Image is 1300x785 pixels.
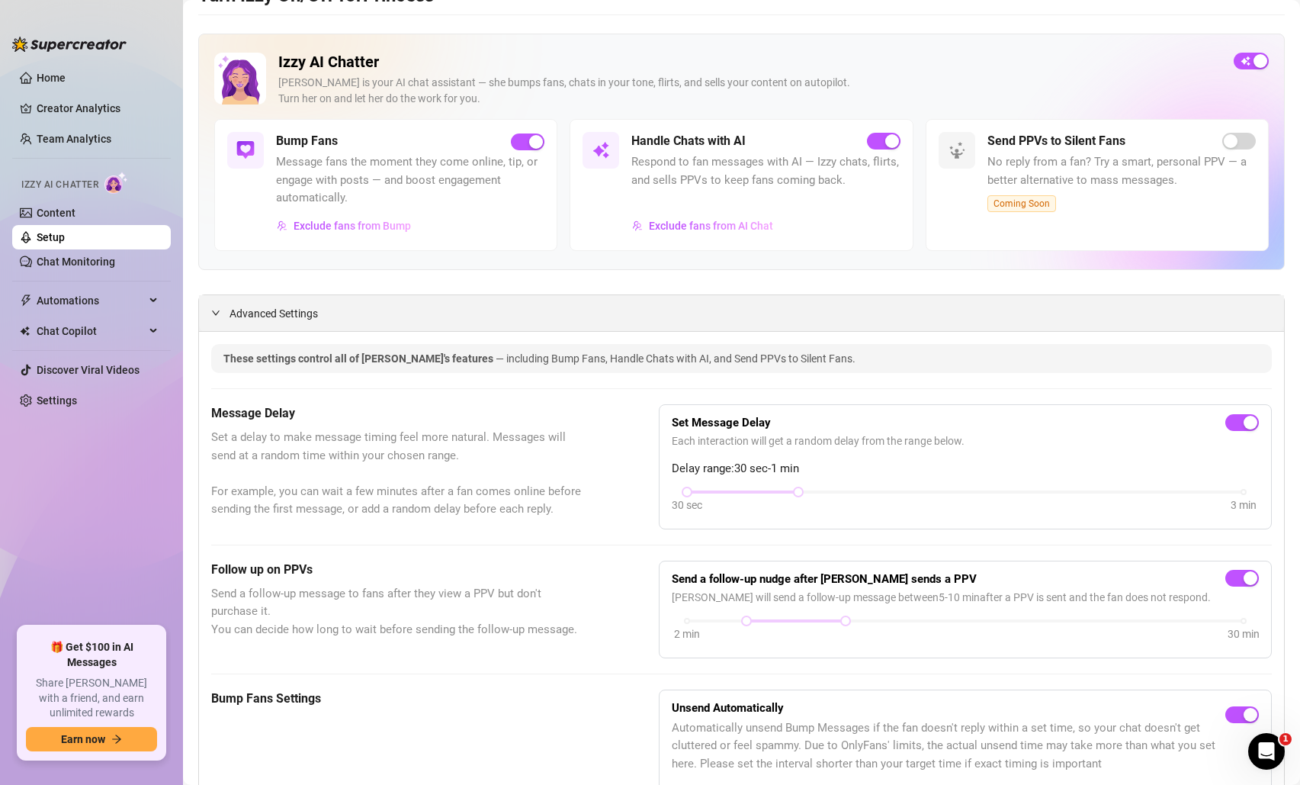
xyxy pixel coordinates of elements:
h5: Send PPVs to Silent Fans [987,132,1125,150]
span: 🎁 Get $100 in AI Messages [26,640,157,670]
h5: Handle Chats with AI [631,132,746,150]
span: expanded [211,308,220,317]
div: 3 min [1231,497,1257,513]
span: Exclude fans from Bump [294,220,411,232]
span: thunderbolt [20,294,32,307]
span: 1 [1279,733,1292,745]
a: Team Analytics [37,133,111,145]
span: Advanced Settings [230,305,318,322]
span: [PERSON_NAME] will send a follow-up message between 5 - 10 min after a PPV is sent and the fan do... [672,589,1259,606]
img: svg%3e [236,141,255,159]
div: 30 sec [672,497,702,513]
button: Earn nowarrow-right [26,727,157,751]
div: 30 min [1228,626,1260,642]
a: Content [37,207,75,219]
h5: Bump Fans [276,132,338,150]
span: Automations [37,288,145,313]
img: svg%3e [592,141,610,159]
span: These settings control all of [PERSON_NAME]'s features [223,352,496,365]
img: svg%3e [277,220,287,231]
span: Izzy AI Chatter [21,178,98,192]
span: No reply from a fan? Try a smart, personal PPV — a better alternative to mass messages. [987,153,1256,189]
div: expanded [211,304,230,321]
strong: Unsend Automatically [672,701,784,715]
button: Exclude fans from Bump [276,214,412,238]
img: logo-BBDzfeDw.svg [12,37,127,52]
a: Discover Viral Videos [37,364,140,376]
a: Setup [37,231,65,243]
iframe: Intercom live chat [1248,733,1285,770]
h2: Izzy AI Chatter [278,53,1221,72]
a: Home [37,72,66,84]
span: Set a delay to make message timing feel more natural. Messages will send at a random time within ... [211,429,583,519]
span: — including Bump Fans, Handle Chats with AI, and Send PPVs to Silent Fans. [496,352,855,365]
span: Each interaction will get a random delay from the range below. [672,433,1259,449]
span: Exclude fans from AI Chat [649,220,773,232]
h5: Follow up on PPVs [211,561,583,579]
img: svg%3e [948,141,966,159]
span: arrow-right [111,734,122,745]
span: Message fans the moment they come online, tip, or engage with posts — and boost engagement automa... [276,153,544,208]
span: Coming Soon [987,195,1056,212]
span: Share [PERSON_NAME] with a friend, and earn unlimited rewards [26,676,157,721]
h5: Message Delay [211,404,583,423]
span: Chat Copilot [37,319,145,343]
a: Creator Analytics [37,96,159,121]
a: Settings [37,394,77,407]
img: Izzy AI Chatter [214,53,266,105]
span: Send a follow-up message to fans after they view a PPV but don't purchase it. You can decide how ... [211,585,583,639]
span: Automatically unsend Bump Messages if the fan doesn't reply within a set time, so your chat doesn... [672,719,1225,774]
span: Earn now [61,733,105,745]
span: Delay range: 30 sec - 1 min [672,460,1259,478]
span: Respond to fan messages with AI — Izzy chats, flirts, and sells PPVs to keep fans coming back. [631,153,900,189]
strong: Send a follow-up nudge after [PERSON_NAME] sends a PPV [672,572,977,586]
button: Exclude fans from AI Chat [631,214,774,238]
a: Chat Monitoring [37,256,115,268]
h5: Bump Fans Settings [211,690,583,708]
div: 2 min [674,626,700,642]
img: svg%3e [632,220,643,231]
img: AI Chatter [104,172,128,194]
strong: Set Message Delay [672,416,771,429]
div: [PERSON_NAME] is your AI chat assistant — she bumps fans, chats in your tone, flirts, and sells y... [278,75,1221,107]
img: Chat Copilot [20,326,30,336]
